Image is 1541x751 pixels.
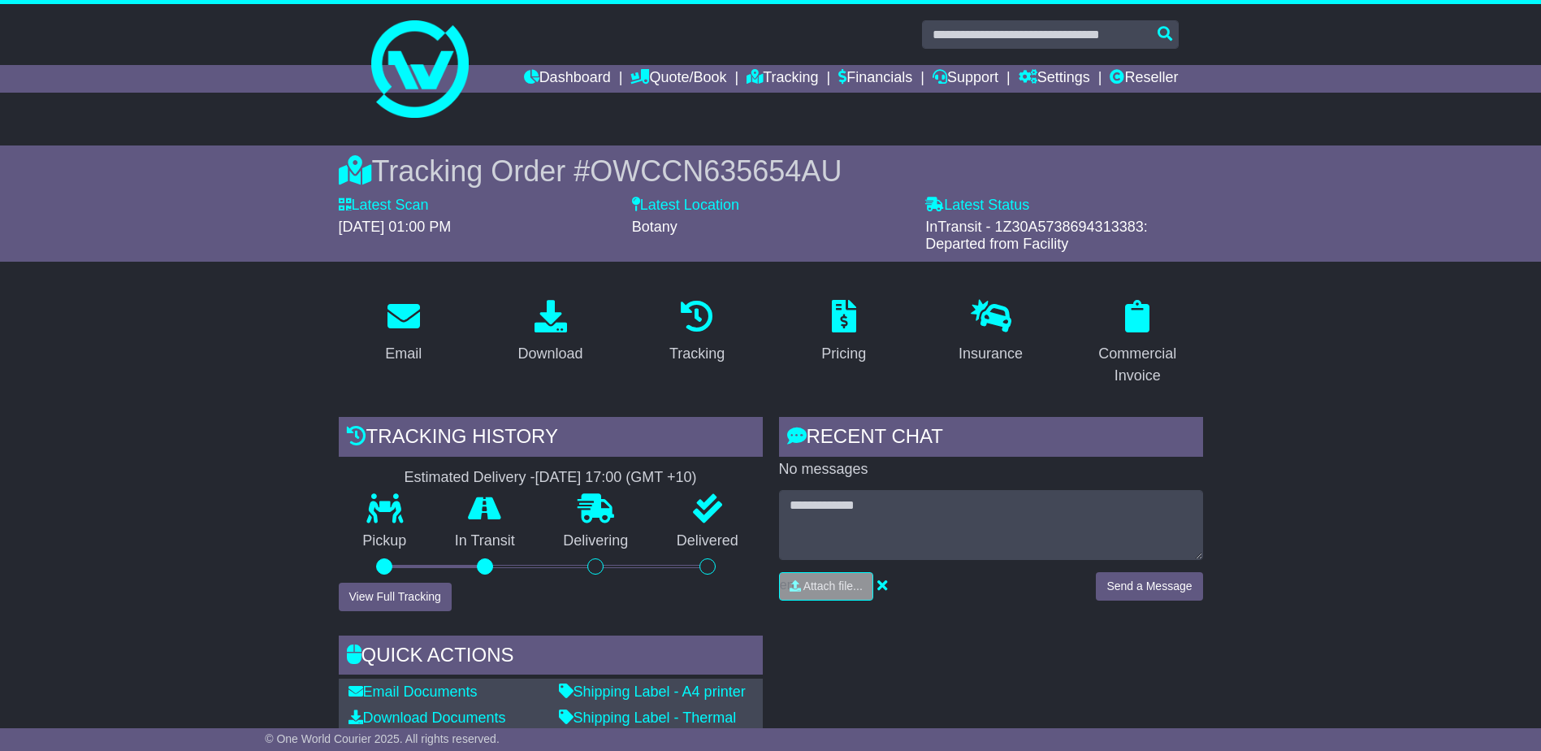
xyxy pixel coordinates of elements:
div: Download [517,343,582,365]
span: Botany [632,219,677,235]
a: Shipping Label - Thermal printer [559,710,737,744]
label: Latest Location [632,197,739,215]
div: Tracking history [339,417,763,461]
a: Reseller [1110,65,1178,93]
a: Email Documents [348,684,478,700]
div: Commercial Invoice [1083,343,1193,387]
p: No messages [779,461,1203,479]
div: RECENT CHAT [779,417,1203,461]
a: Financials [838,65,912,93]
a: Quote/Book [630,65,726,93]
span: InTransit - 1Z30A5738694313383: Departed from Facility [925,219,1148,253]
p: In Transit [431,532,539,550]
div: Pricing [821,343,866,365]
div: Email [385,343,422,365]
a: Pricing [811,294,877,371]
div: [DATE] 17:00 (GMT +10) [535,469,697,487]
a: Email [374,294,432,371]
span: © One World Courier 2025. All rights reserved. [265,732,500,745]
a: Download [507,294,593,371]
a: Support [933,65,998,93]
div: Insurance [959,343,1023,365]
span: [DATE] 01:00 PM [339,219,452,235]
a: Shipping Label - A4 printer [559,684,746,700]
div: Tracking [669,343,725,365]
a: Commercial Invoice [1072,294,1203,393]
button: View Full Tracking [339,583,452,611]
button: Send a Message [1096,572,1202,601]
label: Latest Status [925,197,1029,215]
p: Pickup [339,532,431,550]
a: Download Documents [348,710,506,726]
a: Insurance [948,294,1033,371]
a: Tracking [659,294,735,371]
div: Quick Actions [339,636,763,679]
div: Estimated Delivery - [339,469,763,487]
a: Settings [1019,65,1090,93]
span: OWCCN635654AU [590,154,842,188]
p: Delivering [539,532,653,550]
label: Latest Scan [339,197,429,215]
p: Delivered [652,532,763,550]
a: Tracking [747,65,818,93]
a: Dashboard [524,65,611,93]
div: Tracking Order # [339,154,1203,189]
